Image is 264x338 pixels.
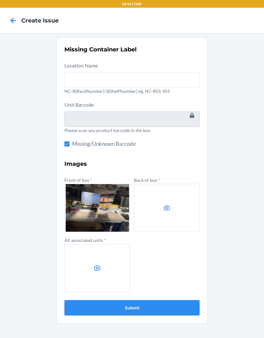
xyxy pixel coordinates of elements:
[72,140,200,148] span: Missing/Unknown Barcode
[64,160,200,168] h3: Images
[64,45,200,54] h2: Missing Container Label
[64,141,70,147] input: Missing/Unknown Barcode
[64,62,98,68] label: Location Name
[64,102,94,108] label: Unit Barcode
[134,177,160,183] label: Back of box
[64,237,106,243] label: All associated units
[64,177,92,183] label: Front of box
[122,1,142,7] p: DFW1TMP
[64,127,200,134] p: Please scan any product barcode in the box
[21,16,59,25] h4: Create Issue
[64,300,200,316] button: Submit
[64,88,200,94] p: NC-R{RackNumber}-S{ShelfNumber} eg. NC-R01-S01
